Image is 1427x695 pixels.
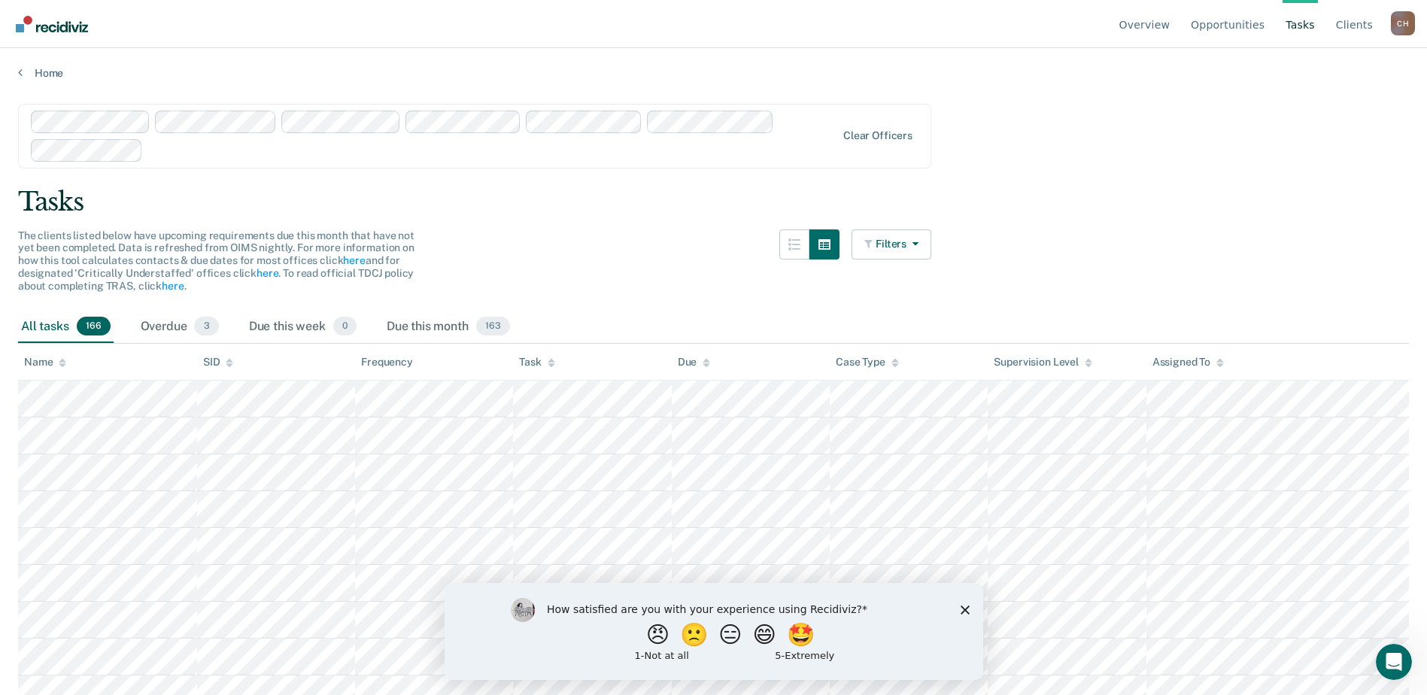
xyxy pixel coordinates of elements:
[476,317,510,336] span: 163
[843,129,912,142] div: Clear officers
[1391,11,1415,35] button: Profile dropdown button
[678,356,711,369] div: Due
[1391,11,1415,35] div: C H
[203,356,234,369] div: SID
[519,356,554,369] div: Task
[138,311,222,344] div: Overdue3
[77,317,111,336] span: 166
[24,356,66,369] div: Name
[194,317,218,336] span: 3
[257,267,278,279] a: here
[836,356,899,369] div: Case Type
[1376,644,1412,680] iframe: Intercom live chat
[333,317,357,336] span: 0
[384,311,513,344] div: Due this month163
[445,583,983,680] iframe: Survey by Kim from Recidiviz
[246,311,360,344] div: Due this week0
[18,311,114,344] div: All tasks166
[994,356,1092,369] div: Supervision Level
[16,16,88,32] img: Recidiviz
[18,229,414,292] span: The clients listed below have upcoming requirements due this month that have not yet been complet...
[18,66,1409,80] a: Home
[18,187,1409,217] div: Tasks
[162,280,184,292] a: here
[852,229,931,259] button: Filters
[1152,356,1224,369] div: Assigned To
[343,254,365,266] a: here
[361,356,413,369] div: Frequency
